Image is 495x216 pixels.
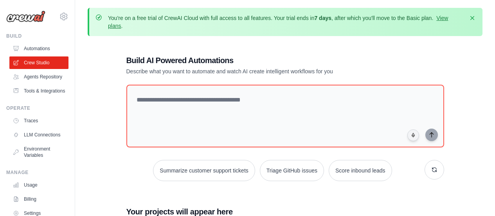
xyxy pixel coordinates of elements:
[407,129,419,141] button: Click to speak your automation idea
[9,193,68,205] a: Billing
[9,143,68,162] a: Environment Variables
[126,55,389,66] h1: Build AI Powered Automations
[153,160,255,181] button: Summarize customer support tickets
[329,160,392,181] button: Score inbound leads
[6,33,68,39] div: Build
[108,14,464,30] p: You're on a free trial of CrewAI Cloud with full access to all features. Your trial ends in , aft...
[9,114,68,127] a: Traces
[6,105,68,111] div: Operate
[126,67,389,75] p: Describe what you want to automate and watch AI create intelligent workflows for you
[425,160,444,180] button: Get new suggestions
[9,129,68,141] a: LLM Connections
[9,71,68,83] a: Agents Repository
[6,11,45,22] img: Logo
[9,42,68,55] a: Automations
[260,160,324,181] button: Triage GitHub issues
[314,15,331,21] strong: 7 days
[9,85,68,97] a: Tools & Integrations
[9,179,68,191] a: Usage
[9,56,68,69] a: Crew Studio
[6,169,68,176] div: Manage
